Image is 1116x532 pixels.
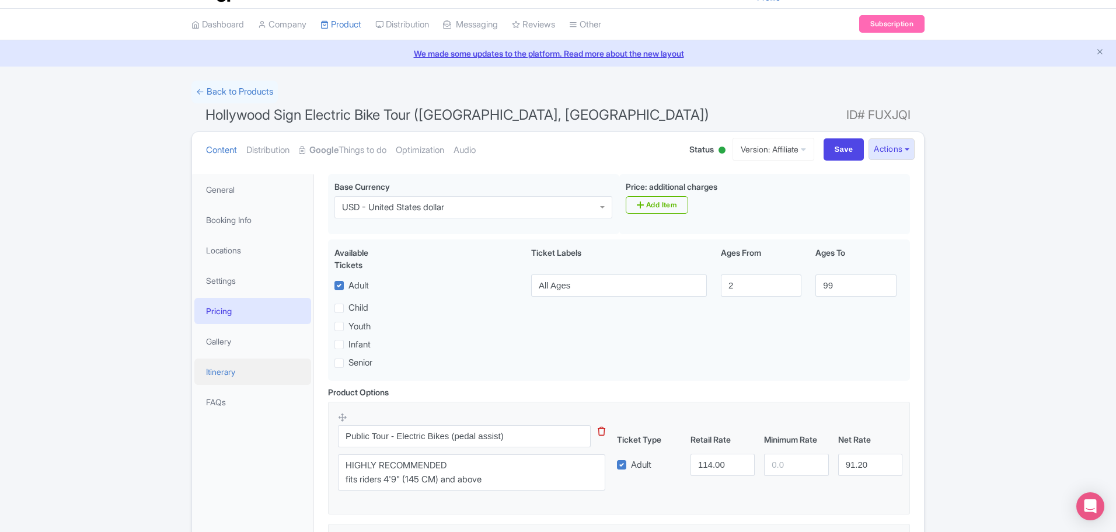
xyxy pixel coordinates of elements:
[833,433,907,446] div: Net Rate
[1076,492,1104,520] div: Open Intercom Messenger
[733,138,814,161] a: Version: Affiliate
[334,246,397,271] div: Available Tickets
[808,246,903,271] div: Ages To
[569,9,601,41] a: Other
[194,389,311,415] a: FAQs
[348,356,372,370] label: Senior
[328,386,389,398] div: Product Options
[191,81,278,103] a: ← Back to Products
[626,196,688,214] a: Add Item
[194,359,311,385] a: Itinerary
[859,15,925,33] a: Subscription
[626,180,717,193] label: Price: additional charges
[524,246,714,271] div: Ticket Labels
[612,433,686,446] div: Ticket Type
[531,274,707,297] input: Adult
[764,454,828,476] input: 0.0
[443,9,498,41] a: Messaging
[299,132,386,169] a: GoogleThings to do
[258,9,306,41] a: Company
[246,132,290,169] a: Distribution
[690,454,755,476] input: 0.0
[348,279,369,293] label: Adult
[334,182,390,192] span: Base Currency
[7,47,1109,60] a: We made some updates to the platform. Read more about the new layout
[194,298,311,324] a: Pricing
[320,9,361,41] a: Product
[716,142,728,160] div: Active
[348,338,371,352] label: Infant
[689,143,714,155] span: Status
[512,9,555,41] a: Reviews
[869,138,915,160] button: Actions
[759,433,833,446] div: Minimum Rate
[824,138,864,161] input: Save
[846,103,911,127] span: ID# FUXJQI
[348,301,368,315] label: Child
[838,454,902,476] input: 0.0
[194,176,311,203] a: General
[1096,46,1104,60] button: Close announcement
[338,454,605,491] textarea: HIGHLY RECOMMENDED fits riders 4'9" (145 CM) and above
[375,9,429,41] a: Distribution
[631,458,651,472] label: Adult
[338,425,591,447] input: Option Name
[206,132,237,169] a: Content
[194,237,311,263] a: Locations
[686,433,759,446] div: Retail Rate
[714,246,808,271] div: Ages From
[194,207,311,233] a: Booking Info
[396,132,444,169] a: Optimization
[194,328,311,354] a: Gallery
[454,132,476,169] a: Audio
[309,144,339,157] strong: Google
[194,267,311,294] a: Settings
[191,9,244,41] a: Dashboard
[342,202,444,213] div: USD - United States dollar
[348,320,371,333] label: Youth
[205,106,709,123] span: Hollywood Sign Electric Bike Tour ([GEOGRAPHIC_DATA], [GEOGRAPHIC_DATA])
